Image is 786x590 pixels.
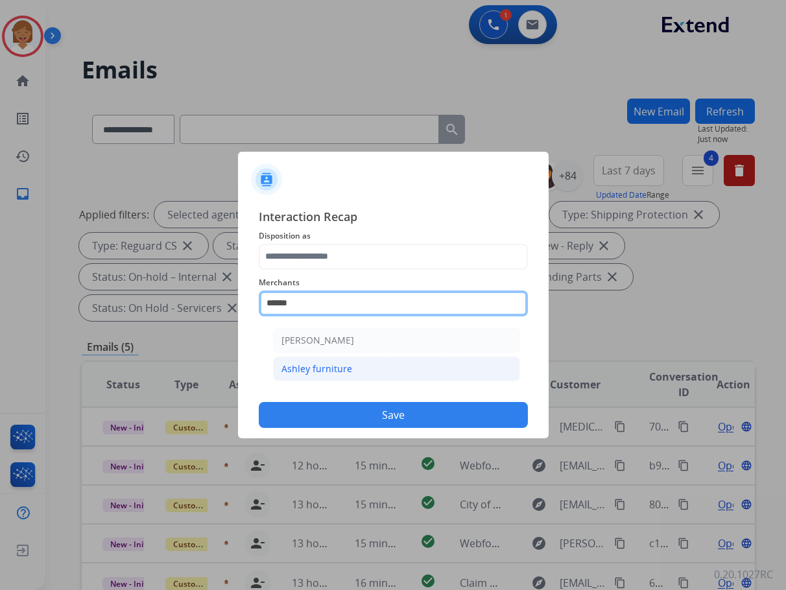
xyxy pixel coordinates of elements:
[281,362,352,375] div: Ashley furniture
[259,402,528,428] button: Save
[259,207,528,228] span: Interaction Recap
[259,275,528,290] span: Merchants
[281,334,354,347] div: [PERSON_NAME]
[251,164,282,195] img: contactIcon
[714,567,773,582] p: 0.20.1027RC
[259,228,528,244] span: Disposition as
